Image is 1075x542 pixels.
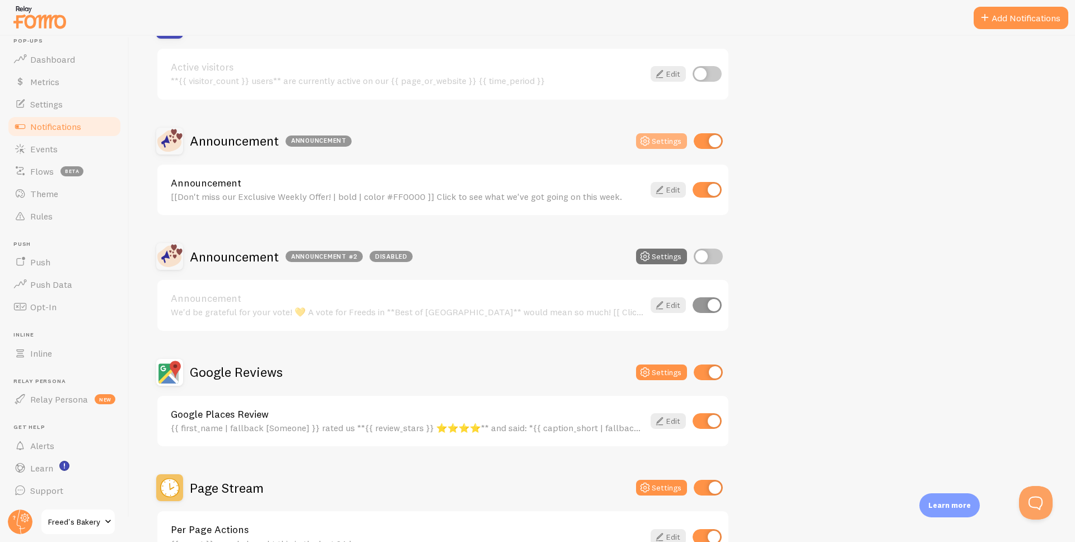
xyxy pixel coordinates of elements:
[7,205,122,227] a: Rules
[30,99,63,110] span: Settings
[7,342,122,365] a: Inline
[156,474,183,501] img: Page Stream
[59,461,69,471] svg: <p>Watch New Feature Tutorials!</p>
[7,71,122,93] a: Metrics
[30,348,52,359] span: Inline
[636,365,687,380] button: Settings
[636,133,687,149] button: Settings
[7,388,122,410] a: Relay Persona new
[651,413,686,429] a: Edit
[13,38,122,45] span: Pop-ups
[30,256,50,268] span: Push
[13,331,122,339] span: Inline
[30,54,75,65] span: Dashboard
[30,440,54,451] span: Alerts
[7,93,122,115] a: Settings
[30,211,53,222] span: Rules
[30,188,58,199] span: Theme
[651,182,686,198] a: Edit
[12,3,68,31] img: fomo-relay-logo-orange.svg
[636,480,687,496] button: Settings
[30,462,53,474] span: Learn
[928,500,971,511] p: Learn more
[286,251,363,262] div: Announcement #2
[171,409,644,419] a: Google Places Review
[171,423,644,433] div: {{ first_name | fallback [Someone] }} rated us **{{ review_stars }} ⭐️⭐️⭐️⭐️** and said: *{{ capt...
[7,160,122,183] a: Flows beta
[919,493,980,517] div: Learn more
[370,251,413,262] div: Disabled
[30,301,57,312] span: Opt-In
[7,138,122,160] a: Events
[190,479,264,497] h2: Page Stream
[30,279,72,290] span: Push Data
[286,135,352,147] div: Announcement
[190,132,352,149] h2: Announcement
[156,359,183,386] img: Google Reviews
[636,249,687,264] button: Settings
[1019,486,1053,520] iframe: Help Scout Beacon - Open
[190,248,413,265] h2: Announcement
[156,128,183,155] img: Announcement
[7,251,122,273] a: Push
[7,479,122,502] a: Support
[60,166,83,176] span: beta
[171,307,644,317] div: We'd be grateful for your vote! 💛 A vote for Freeds in **Best of [GEOGRAPHIC_DATA]** would mean s...
[7,273,122,296] a: Push Data
[30,166,54,177] span: Flows
[190,363,283,381] h2: Google Reviews
[30,76,59,87] span: Metrics
[7,183,122,205] a: Theme
[7,115,122,138] a: Notifications
[30,121,81,132] span: Notifications
[13,424,122,431] span: Get Help
[40,508,116,535] a: Freed's Bakery
[30,394,88,405] span: Relay Persona
[651,66,686,82] a: Edit
[171,62,644,72] a: Active visitors
[171,178,644,188] a: Announcement
[30,485,63,496] span: Support
[7,434,122,457] a: Alerts
[48,515,101,529] span: Freed's Bakery
[13,378,122,385] span: Relay Persona
[30,143,58,155] span: Events
[7,457,122,479] a: Learn
[7,48,122,71] a: Dashboard
[651,297,686,313] a: Edit
[171,293,644,303] a: Announcement
[13,241,122,248] span: Push
[171,191,644,202] div: [[Don't miss our Exclusive Weekly Offer! | bold | color #FF0000 ]] Click to see what we've got go...
[171,76,644,86] div: **{{ visitor_count }} users** are currently active on our {{ page_or_website }} {{ time_period }}
[156,243,183,270] img: Announcement
[95,394,115,404] span: new
[171,525,644,535] a: Per Page Actions
[7,296,122,318] a: Opt-In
